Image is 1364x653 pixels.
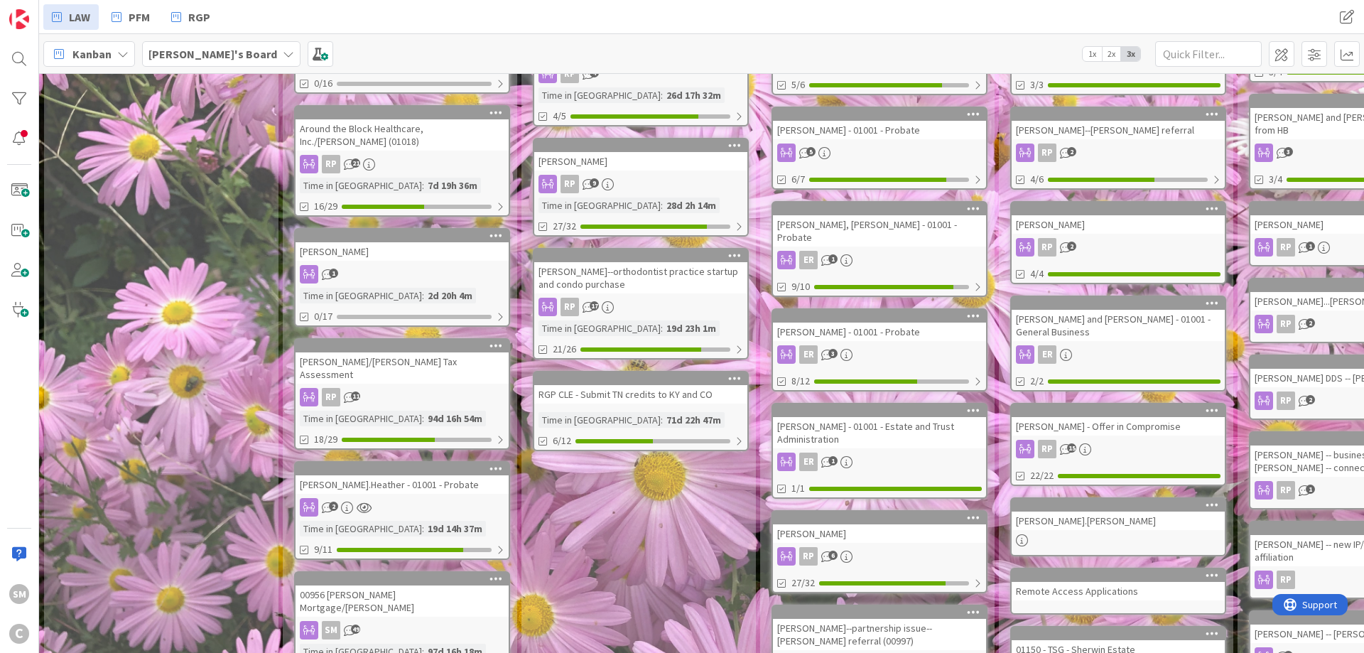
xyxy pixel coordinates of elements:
[296,230,509,261] div: [PERSON_NAME]
[773,404,986,448] div: [PERSON_NAME] - 01001 - Estate and Trust Administration
[294,105,510,217] a: Around the Block Healthcare, Inc./[PERSON_NAME] (01018)RPTime in [GEOGRAPHIC_DATA]:7d 19h 36m16/29
[296,352,509,384] div: [PERSON_NAME]/[PERSON_NAME] Tax Assessment
[773,251,986,269] div: ER
[773,203,986,247] div: [PERSON_NAME], [PERSON_NAME] - 01001 - Probate
[806,147,816,156] span: 5
[1012,404,1225,436] div: [PERSON_NAME] - Offer in Compromise
[661,87,663,103] span: :
[828,456,838,465] span: 1
[772,308,987,392] a: [PERSON_NAME] - 01001 - ProbateER8/12
[1010,568,1226,615] a: Remote Access Applications
[533,371,749,451] a: RGP CLE - Submit TN credits to KY and COTime in [GEOGRAPHIC_DATA]:71d 22h 47m6/12
[424,288,476,303] div: 2d 20h 4m
[1277,481,1295,500] div: RP
[163,4,219,30] a: RGP
[422,288,424,303] span: :
[1067,147,1076,156] span: 2
[1306,485,1315,494] span: 1
[1306,242,1315,251] span: 1
[773,323,986,341] div: [PERSON_NAME] - 01001 - Probate
[322,388,340,406] div: RP
[1010,107,1226,190] a: [PERSON_NAME]--[PERSON_NAME] referralRP4/6
[1012,512,1225,530] div: [PERSON_NAME].[PERSON_NAME]
[828,551,838,560] span: 6
[772,107,987,190] a: [PERSON_NAME] - 01001 - Probate6/7
[1012,499,1225,530] div: [PERSON_NAME].[PERSON_NAME]
[791,374,810,389] span: 8/12
[663,412,725,428] div: 71d 22h 47m
[72,45,112,63] span: Kanban
[1284,147,1293,156] span: 3
[103,4,158,30] a: PFM
[534,372,747,404] div: RGP CLE - Submit TN credits to KY and CO
[661,198,663,213] span: :
[1012,440,1225,458] div: RP
[1012,108,1225,139] div: [PERSON_NAME]--[PERSON_NAME] referral
[534,298,747,316] div: RP
[553,433,571,448] span: 6/12
[538,320,661,336] div: Time in [GEOGRAPHIC_DATA]
[1030,77,1044,92] span: 3/3
[1269,172,1282,187] span: 3/4
[663,87,725,103] div: 26d 17h 32m
[590,301,599,311] span: 17
[773,547,986,566] div: RP
[772,201,987,297] a: [PERSON_NAME], [PERSON_NAME] - 01001 - ProbateER9/10
[351,158,360,168] span: 21
[1038,345,1056,364] div: ER
[773,453,986,471] div: ER
[424,521,486,536] div: 19d 14h 37m
[296,340,509,384] div: [PERSON_NAME]/[PERSON_NAME] Tax Assessment
[1030,468,1054,483] span: 22/22
[533,248,749,360] a: [PERSON_NAME]--orthodontist practice startup and condo purchaseRPTime in [GEOGRAPHIC_DATA]:19d 23...
[553,109,566,124] span: 4/5
[1067,242,1076,251] span: 2
[772,510,987,593] a: [PERSON_NAME]RP27/32
[1012,203,1225,234] div: [PERSON_NAME]
[296,119,509,151] div: Around the Block Healthcare, Inc./[PERSON_NAME] (01018)
[791,172,805,187] span: 6/7
[773,606,986,650] div: [PERSON_NAME]--partnership issue--[PERSON_NAME] referral (00997)
[296,463,509,494] div: [PERSON_NAME].Heather - 01001 - Probate
[791,481,805,496] span: 1/1
[661,320,663,336] span: :
[314,199,337,214] span: 16/29
[561,175,579,193] div: RP
[9,624,29,644] div: C
[296,388,509,406] div: RP
[799,251,818,269] div: ER
[1012,215,1225,234] div: [PERSON_NAME]
[773,310,986,341] div: [PERSON_NAME] - 01001 - Probate
[1277,392,1295,410] div: RP
[1102,47,1121,61] span: 2x
[300,521,422,536] div: Time in [GEOGRAPHIC_DATA]
[773,524,986,543] div: [PERSON_NAME]
[296,155,509,173] div: RP
[791,77,805,92] span: 5/6
[553,219,576,234] span: 27/32
[422,521,424,536] span: :
[533,138,749,237] a: [PERSON_NAME]RPTime in [GEOGRAPHIC_DATA]:28d 2h 14m27/32
[296,585,509,617] div: 00956 [PERSON_NAME] Mortgage/[PERSON_NAME]
[773,108,986,139] div: [PERSON_NAME] - 01001 - Probate
[534,249,747,293] div: [PERSON_NAME]--orthodontist practice startup and condo purchase
[1012,297,1225,341] div: [PERSON_NAME] and [PERSON_NAME] - 01001 - General Business
[828,349,838,358] span: 3
[314,432,337,447] span: 18/29
[314,542,332,557] span: 9/11
[294,461,510,560] a: [PERSON_NAME].Heather - 01001 - ProbateTime in [GEOGRAPHIC_DATA]:19d 14h 37m9/11
[188,9,210,26] span: RGP
[1030,374,1044,389] span: 2/2
[661,412,663,428] span: :
[1010,201,1226,284] a: [PERSON_NAME]RP4/4
[799,345,818,364] div: ER
[1067,443,1076,453] span: 15
[663,320,720,336] div: 19d 23h 1m
[534,139,747,171] div: [PERSON_NAME]
[828,254,838,264] span: 1
[553,342,576,357] span: 21/26
[590,178,599,188] span: 9
[322,155,340,173] div: RP
[296,475,509,494] div: [PERSON_NAME].Heather - 01001 - Probate
[1277,238,1295,257] div: RP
